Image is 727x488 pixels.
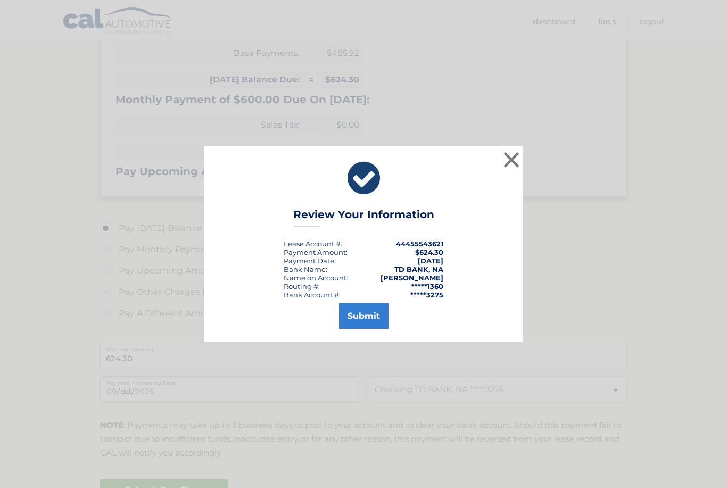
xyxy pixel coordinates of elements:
[284,274,348,282] div: Name on Account:
[284,265,327,274] div: Bank Name:
[501,149,522,170] button: ×
[284,239,342,248] div: Lease Account #:
[396,239,443,248] strong: 44455543621
[293,208,434,227] h3: Review Your Information
[339,303,389,329] button: Submit
[394,265,443,274] strong: TD BANK, NA
[284,291,341,299] div: Bank Account #:
[418,257,443,265] span: [DATE]
[284,282,320,291] div: Routing #:
[415,248,443,257] span: $624.30
[284,257,336,265] div: :
[284,248,348,257] div: Payment Amount:
[381,274,443,282] strong: [PERSON_NAME]
[284,257,334,265] span: Payment Date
